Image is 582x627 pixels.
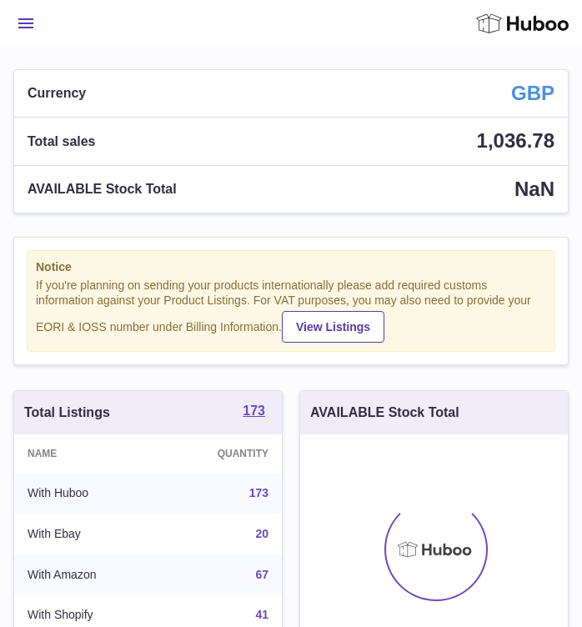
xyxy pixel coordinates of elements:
a: 67 [255,568,268,581]
a: View Listings [282,311,384,343]
a: 173 [243,404,265,421]
a: AVAILABLE Stock Total NaN [14,166,568,213]
a: 173 [249,486,268,499]
span: AVAILABLE Stock Total [28,180,177,198]
a: 20 [255,527,268,540]
a: Total sales 1,036.78 [14,118,568,164]
span: NaN [514,178,554,200]
span: 1,036.78 [477,129,554,152]
strong: GBP [511,80,554,107]
td: With Amazon [14,554,162,595]
span: Total sales [28,133,96,151]
a: 41 [255,608,268,621]
h3: AVAILABLE Stock Total [310,404,459,422]
span: Currency [28,84,86,103]
h3: Total Listings [24,404,110,422]
td: With Huboo [14,473,162,514]
td: With Ebay [14,514,162,554]
strong: 173 [243,404,265,418]
th: Name [14,434,162,473]
th: Quantity [162,434,282,473]
strong: Notice [36,259,546,275]
div: If you're planning on sending your products internationally please add required customs informati... [36,278,546,343]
